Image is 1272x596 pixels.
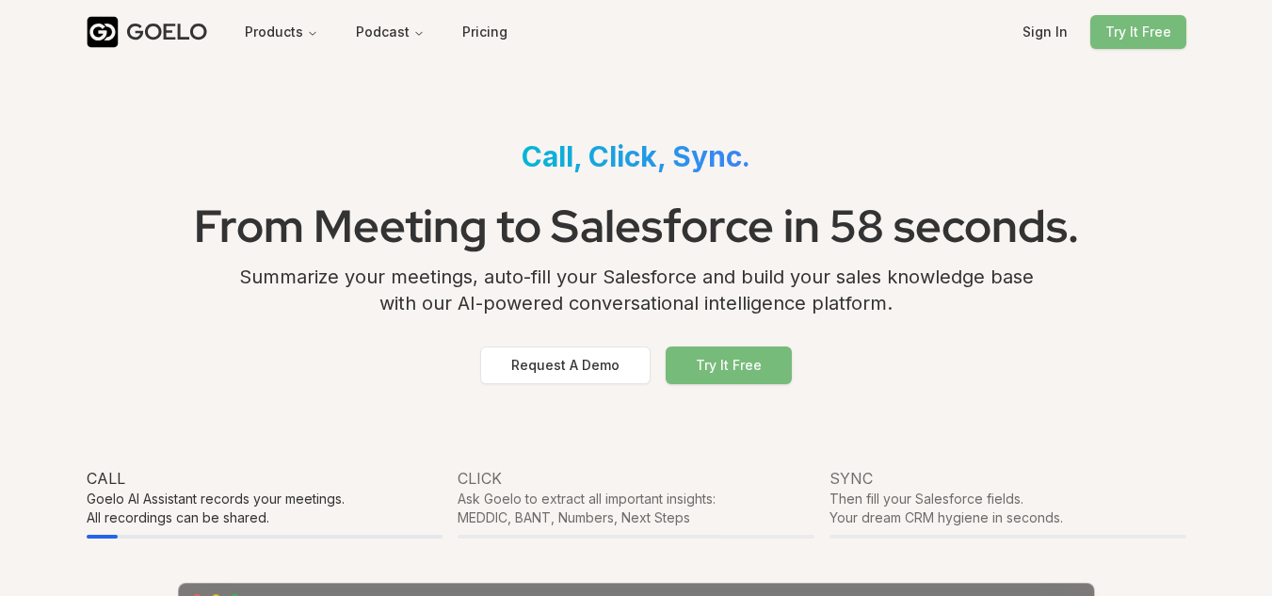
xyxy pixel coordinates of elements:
div: Call [87,467,443,490]
button: Podcast [341,15,440,49]
div: Summarize your meetings, auto-fill your Salesforce and build your sales knowledge base with our A... [87,264,1186,331]
a: GOELO [87,16,222,48]
div: MEDDIC, BANT, Numbers, Next Steps [458,508,814,527]
div: Click [458,467,814,490]
button: Try It Free [1090,15,1186,49]
div: Sync [829,467,1186,490]
div: Then fill your Salesforce fields. [829,490,1186,508]
div: Goelo AI Assistant records your meetings. [87,490,443,508]
button: Products [230,15,333,49]
span: Call, Click, Sync. [522,139,750,173]
nav: Main [230,15,440,49]
button: Sign In [1007,15,1083,49]
button: Try It Free [666,346,792,384]
h1: From Meeting to Salesforce in 58 seconds. [87,188,1186,264]
div: GOELO [126,17,207,47]
button: Pricing [447,15,523,49]
div: All recordings can be shared. [87,508,443,527]
div: Your dream CRM hygiene in seconds. [829,508,1186,527]
button: Request A Demo [480,346,651,384]
div: Ask Goelo to extract all important insights: [458,490,814,508]
img: Goelo Logo [87,16,119,48]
